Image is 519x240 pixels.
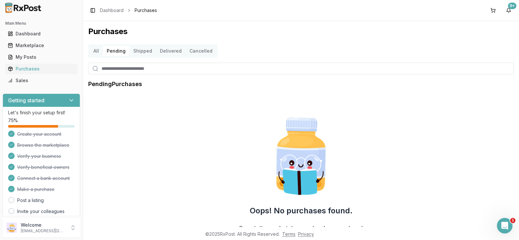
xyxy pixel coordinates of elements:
a: Dashboard [5,28,78,40]
a: Sales [5,75,78,86]
h2: Main Menu [5,21,78,26]
button: Pending [103,46,129,56]
span: Verify your business [17,153,61,159]
button: All [90,46,103,56]
span: Make a purchase [17,186,54,193]
a: Post a listing [17,197,44,204]
h3: Search the marketplace and make a purchase! [239,224,363,233]
nav: breadcrumb [100,7,157,14]
button: Dashboard [3,29,80,39]
button: My Posts [3,52,80,62]
button: Purchases [3,64,80,74]
span: Connect a bank account [17,175,70,182]
p: Welcome [21,222,66,228]
a: Dashboard [100,7,124,14]
p: Let's finish your setup first! [8,109,75,116]
div: Marketplace [8,42,75,49]
span: Verify beneficial owners [17,164,69,171]
span: 1 [510,218,515,223]
h2: Oops! No purchases found. [250,206,353,216]
button: Shipped [129,46,156,56]
div: Dashboard [8,31,75,37]
button: 9+ [503,5,514,16]
a: Privacy [298,231,314,237]
span: 75 % [8,117,18,124]
div: 9+ [508,3,516,9]
a: Terms [282,231,296,237]
iframe: Intercom live chat [497,218,513,234]
span: Create your account [17,131,61,137]
h1: Pending Purchases [88,80,142,89]
span: Browse the marketplace [17,142,69,148]
a: Marketplace [5,40,78,51]
h3: Getting started [8,96,44,104]
img: RxPost Logo [3,3,44,13]
button: Cancelled [186,46,216,56]
div: Purchases [8,66,75,72]
h1: Purchases [88,26,514,37]
button: Delivered [156,46,186,56]
a: My Posts [5,51,78,63]
button: Marketplace [3,40,80,51]
img: Smart Pill Bottle [259,115,343,198]
p: [EMAIL_ADDRESS][DOMAIN_NAME] [21,228,66,234]
a: Invite your colleagues [17,208,65,215]
img: User avatar [6,222,17,233]
button: Sales [3,75,80,86]
div: My Posts [8,54,75,60]
div: Sales [8,77,75,84]
span: Purchases [135,7,157,14]
a: Purchases [5,63,78,75]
